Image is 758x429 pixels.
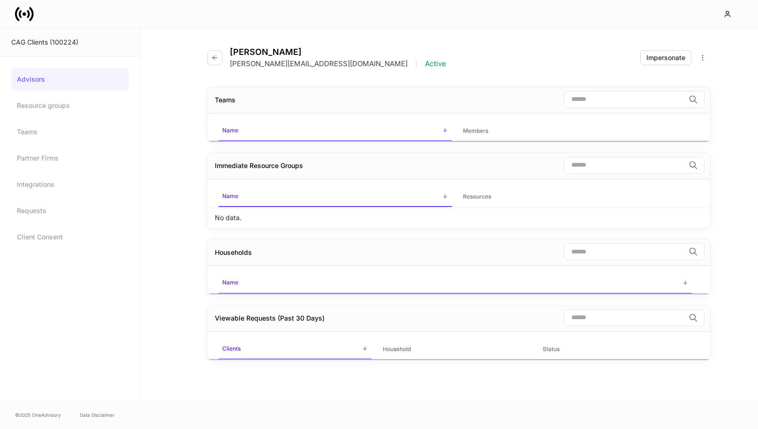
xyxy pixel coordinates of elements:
span: Members [459,122,692,141]
h4: [PERSON_NAME] [230,47,446,57]
button: Impersonate [640,50,691,65]
h6: Status [543,345,560,353]
span: Name [219,121,452,141]
a: Client Consent [11,226,129,248]
p: | [415,59,417,69]
span: Resources [459,187,692,207]
div: Impersonate [646,53,685,62]
a: Integrations [11,173,129,196]
span: Clients [219,339,371,360]
div: Households [215,248,252,257]
h6: Clients [222,344,241,353]
div: Teams [215,95,235,105]
div: Immediate Resource Groups [215,161,303,170]
span: Name [219,273,692,293]
h6: Members [463,126,488,135]
h6: Name [222,192,238,200]
div: Viewable Requests (Past 30 Days) [215,314,325,323]
h6: Name [222,278,238,287]
h6: Resources [463,192,491,201]
a: Advisors [11,68,129,91]
p: Active [425,59,446,69]
span: Household [379,340,532,359]
span: Status [539,340,692,359]
span: © 2025 OneAdvisory [15,411,61,419]
p: [PERSON_NAME][EMAIL_ADDRESS][DOMAIN_NAME] [230,59,408,69]
a: Resource groups [11,94,129,117]
a: Requests [11,199,129,222]
h6: Name [222,126,238,135]
p: No data. [215,213,242,222]
a: Teams [11,121,129,143]
div: CAG Clients (100224) [11,38,129,47]
a: Partner Firms [11,147,129,169]
a: Data Disclaimer [80,411,114,419]
span: Name [219,187,452,207]
h6: Household [383,345,411,353]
